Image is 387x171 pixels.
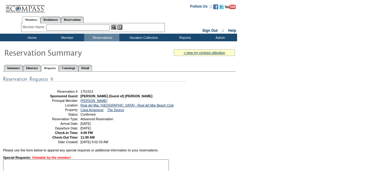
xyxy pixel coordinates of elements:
td: Reports [167,34,202,41]
a: [PERSON_NAME] [80,99,107,102]
td: Admin [202,34,237,41]
td: Reservation Type: [35,117,78,121]
td: Status: [35,113,78,116]
a: Sign Out [202,28,218,33]
td: Home [14,34,49,41]
td: Reservations [84,34,119,41]
a: Subscribe to our YouTube Channel [225,6,236,10]
span: 4:00 PM [80,131,93,135]
span: 1751913 [80,90,93,93]
span: [DATE] [80,122,91,125]
span: [DATE] 9:02:33 AM [80,140,108,144]
a: Itinerary [23,65,41,71]
a: Help [228,28,236,33]
strong: Check-In Time: [55,131,78,135]
a: Reservations [61,17,84,23]
td: Member [49,34,84,41]
td: Date Created: [35,140,78,144]
a: Summary [4,65,23,71]
span: Please use the form below to append any special requests or additional information to your reserv... [3,148,158,152]
span: Confirmed [80,113,95,116]
td: Principal Member: [35,99,78,102]
img: Reservations [117,24,122,30]
span: 11:00 AM [80,136,95,139]
td: Reservation #: [35,90,78,93]
td: Location: [35,103,78,107]
img: Subscribe to our YouTube Channel [225,5,236,9]
img: Become our fan on Facebook [213,4,218,9]
img: Reservaton Summary [4,46,126,58]
a: The Source [107,108,124,112]
span: [DATE] [80,126,91,130]
img: View [111,24,116,30]
span: :: [222,28,224,33]
a: Concierge [59,65,78,71]
strong: Check-Out Time: [52,136,78,139]
span: [PERSON_NAME] (Guest of) [PERSON_NAME] [80,94,152,98]
a: » view my contract utilization [184,51,225,54]
a: Casa Amanecer [80,108,104,112]
a: Residences [40,17,61,23]
td: Follow Us :: [190,4,212,11]
a: Real del Mar, [GEOGRAPHIC_DATA] - Real del Mar Beach Club [80,103,174,107]
span: Viewable by the member! [32,156,71,159]
div: Member Name: [23,24,46,30]
strong: Special Requests: [3,156,31,159]
td: Vacation Collection [119,34,167,41]
strong: Sponsored Guest: [50,94,78,98]
a: Members [22,17,41,23]
a: Detail [78,65,92,71]
td: Arrival Date: [35,122,78,125]
a: Requests [41,65,59,72]
img: Follow us on Twitter [219,4,224,9]
a: Follow us on Twitter [219,6,224,10]
td: Property: [35,108,78,112]
td: Departure Date: [35,126,78,130]
a: Become our fan on Facebook [213,6,218,10]
img: Special Requests [3,75,186,83]
span: Advanced Reservation [80,117,113,121]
